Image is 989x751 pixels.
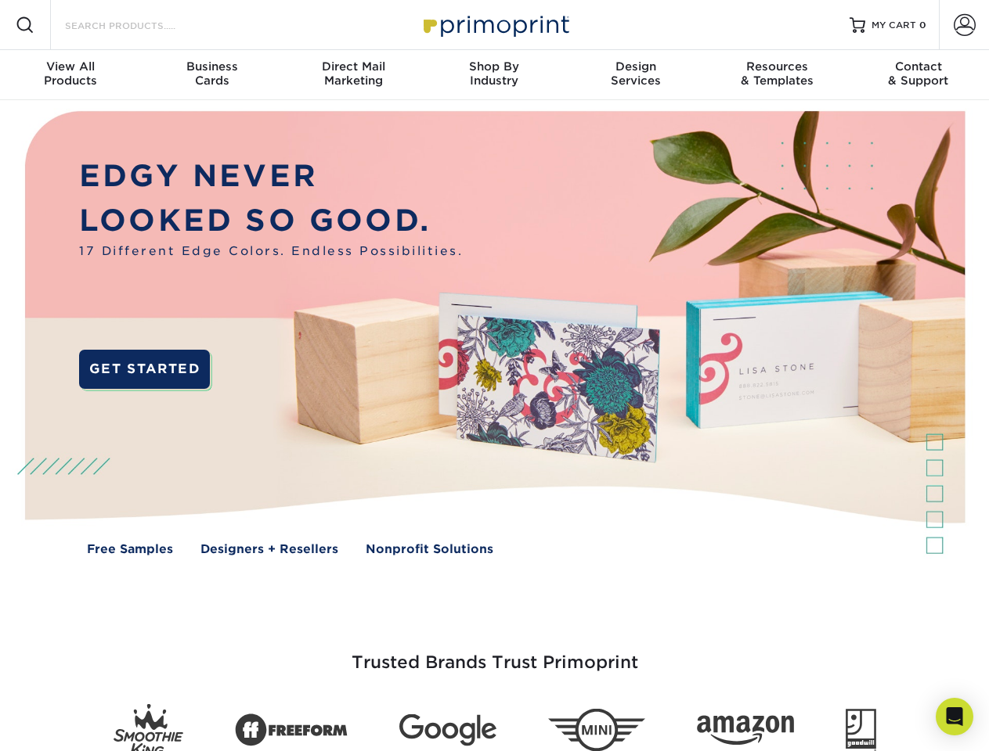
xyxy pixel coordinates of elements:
span: Design [565,59,706,74]
img: Google [399,714,496,746]
iframe: Google Customer Reviews [4,703,133,746]
span: Resources [706,59,847,74]
span: 17 Different Edge Colors. Endless Possibilities. [79,243,463,261]
img: Primoprint [417,8,573,41]
p: EDGY NEVER [79,154,463,199]
span: Direct Mail [283,59,424,74]
input: SEARCH PRODUCTS..... [63,16,216,34]
span: Business [141,59,282,74]
span: 0 [919,20,926,31]
a: Designers + Resellers [200,541,338,559]
span: Shop By [424,59,565,74]
a: Free Samples [87,541,173,559]
div: Industry [424,59,565,88]
div: Cards [141,59,282,88]
div: & Templates [706,59,847,88]
a: BusinessCards [141,50,282,100]
div: Services [565,59,706,88]
h3: Trusted Brands Trust Primoprint [37,615,953,692]
a: Shop ByIndustry [424,50,565,100]
img: Amazon [697,716,794,746]
span: Contact [848,59,989,74]
a: Direct MailMarketing [283,50,424,100]
a: GET STARTED [79,350,210,389]
img: Goodwill [846,709,876,751]
p: LOOKED SO GOOD. [79,199,463,243]
span: MY CART [872,19,916,32]
a: Contact& Support [848,50,989,100]
a: Resources& Templates [706,50,847,100]
a: DesignServices [565,50,706,100]
a: Nonprofit Solutions [366,541,493,559]
div: Open Intercom Messenger [936,698,973,735]
div: Marketing [283,59,424,88]
div: & Support [848,59,989,88]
